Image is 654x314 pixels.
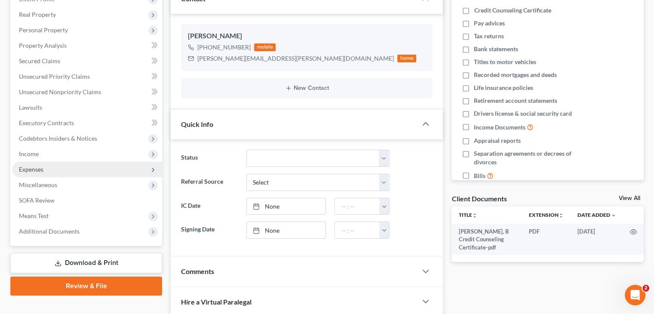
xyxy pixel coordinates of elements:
a: Unsecured Priority Claims [12,69,162,84]
a: View All [619,195,640,201]
div: [PERSON_NAME] [188,31,426,41]
a: Extensionunfold_more [529,212,564,218]
span: Means Test [19,212,49,219]
span: Bank statements [474,45,518,53]
span: Separation agreements or decrees of divorces [474,149,588,166]
i: unfold_more [559,213,564,218]
span: 2 [642,285,649,292]
span: Pay advices [474,19,505,28]
span: Expenses [19,166,43,173]
label: Signing Date [177,222,242,239]
span: Hire a Virtual Paralegal [181,298,252,306]
span: Property Analysis [19,42,67,49]
div: [PERSON_NAME][EMAIL_ADDRESS][PERSON_NAME][DOMAIN_NAME] [197,54,394,63]
span: Codebtors Insiders & Notices [19,135,97,142]
a: Titleunfold_more [458,212,477,218]
span: Miscellaneous [19,181,57,188]
input: -- : -- [335,198,380,215]
td: PDF [522,224,571,255]
span: Personal Property [19,26,68,34]
span: Life insurance policies [474,83,533,92]
label: Status [177,150,242,167]
a: Review & File [10,277,162,296]
a: None [247,222,326,238]
a: Lawsuits [12,100,162,115]
a: Executory Contracts [12,115,162,131]
a: Download & Print [10,253,162,273]
span: Comments [181,267,214,275]
a: Property Analysis [12,38,162,53]
span: SOFA Review [19,197,55,204]
span: Real Property [19,11,56,18]
div: Client Documents [451,194,507,203]
span: Appraisal reports [474,136,521,145]
span: Unsecured Priority Claims [19,73,90,80]
button: New Contact [188,85,426,92]
i: expand_more [611,213,616,218]
span: Income Documents [474,123,525,132]
span: Credit Counseling Certificate [474,6,551,15]
label: IC Date [177,198,242,215]
div: [PHONE_NUMBER] [197,43,251,52]
span: Recorded mortgages and deeds [474,71,557,79]
span: Income [19,150,39,157]
span: Secured Claims [19,57,60,65]
td: [DATE] [571,224,623,255]
a: SOFA Review [12,193,162,208]
a: Date Added expand_more [577,212,616,218]
a: Secured Claims [12,53,162,69]
span: Lawsuits [19,104,42,111]
span: Titles to motor vehicles [474,58,536,66]
span: Tax returns [474,32,504,40]
iframe: Intercom live chat [625,285,645,305]
span: Quick Info [181,120,213,128]
a: Unsecured Nonpriority Claims [12,84,162,100]
td: [PERSON_NAME], B Credit Counseling Certificate-pdf [451,224,522,255]
span: Additional Documents [19,228,80,235]
i: unfold_more [472,213,477,218]
input: -- : -- [335,222,380,238]
span: Executory Contracts [19,119,74,126]
label: Referral Source [177,174,242,191]
span: Bills [474,172,485,180]
div: mobile [254,43,276,51]
span: Drivers license & social security card [474,109,572,118]
a: None [247,198,326,215]
div: home [397,55,416,62]
span: Unsecured Nonpriority Claims [19,88,101,95]
span: Retirement account statements [474,96,557,105]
